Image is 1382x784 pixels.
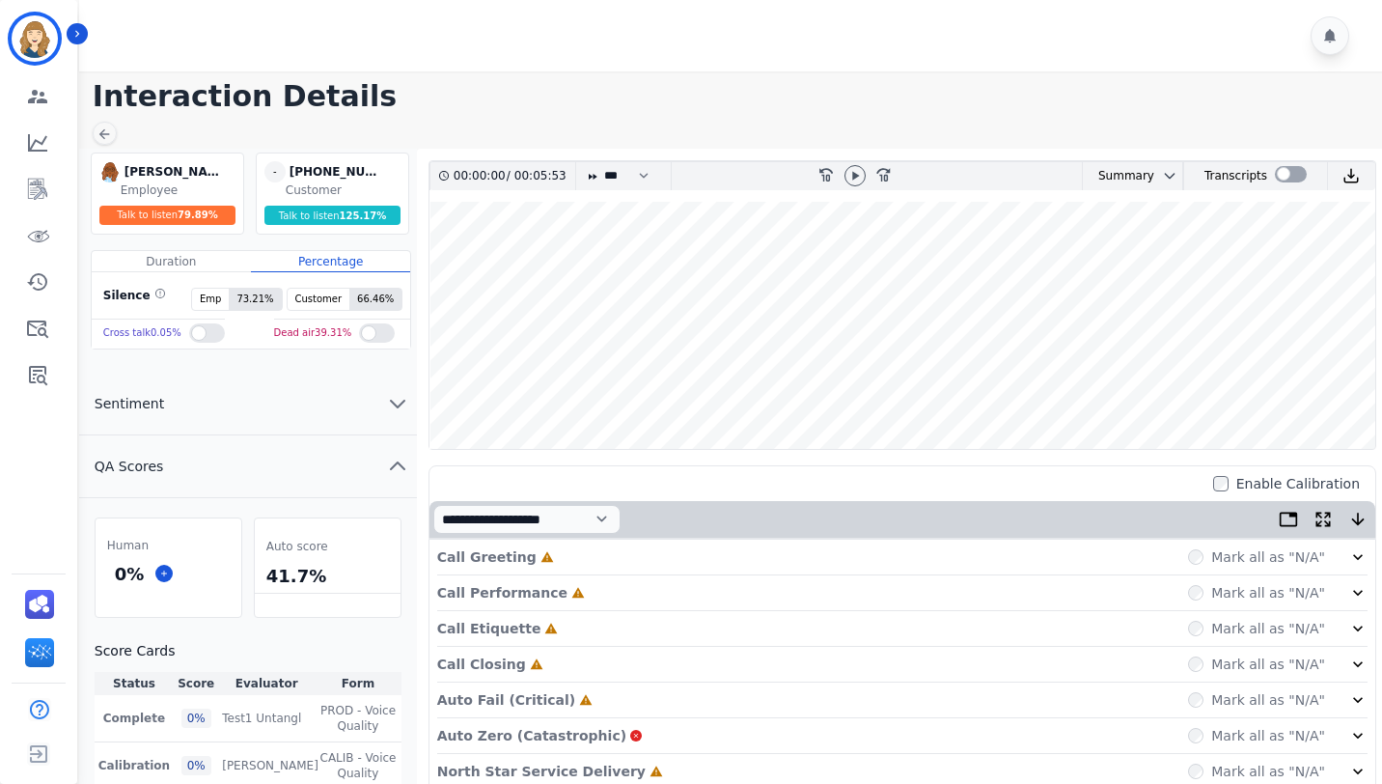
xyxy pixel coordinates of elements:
[98,758,170,773] p: Calibration
[79,457,180,476] span: QA Scores
[454,162,571,190] div: /
[98,711,170,726] p: Complete
[222,758,318,773] p: [PERSON_NAME]
[263,559,393,593] div: 41.7%
[437,762,646,781] p: North Star Service Delivery
[1204,162,1267,190] div: Transcripts
[454,162,507,190] div: 00:00:00
[1236,474,1360,493] label: Enable Calibration
[1342,167,1360,184] img: download audio
[251,251,410,272] div: Percentage
[124,161,221,182] div: [PERSON_NAME]
[95,672,174,695] th: Status
[92,251,251,272] div: Duration
[288,289,350,310] span: Customer
[121,182,239,198] div: Employee
[349,289,401,310] span: 66.46 %
[318,703,398,734] span: PROD - Voice Quality
[437,690,575,710] p: Auto Fail (Critical)
[437,619,541,638] p: Call Etiquette
[264,161,286,182] span: -
[1211,690,1325,710] label: Mark all as "N/A"
[340,210,387,221] span: 125.17 %
[222,711,301,726] p: Test1 Untangl
[286,182,404,198] div: Customer
[290,161,386,182] div: [PHONE_NUMBER]
[437,726,626,745] p: Auto Zero (Catastrophic)
[95,641,401,660] h3: Score Cards
[318,750,398,781] span: CALIB - Voice Quality
[1154,168,1177,183] button: chevron down
[264,206,401,225] div: Talk to listen
[1211,583,1325,602] label: Mark all as "N/A"
[218,672,315,695] th: Evaluator
[79,394,180,413] span: Sentiment
[192,289,229,310] span: Emp
[99,206,236,225] div: Talk to listen
[1211,726,1325,745] label: Mark all as "N/A"
[229,289,281,310] span: 73.21 %
[315,672,401,695] th: Form
[1083,162,1154,190] div: Summary
[1211,655,1325,674] label: Mark all as "N/A"
[93,79,1382,114] h1: Interaction Details
[386,455,409,478] svg: chevron up
[79,373,417,435] button: Sentiment chevron down
[1211,547,1325,567] label: Mark all as "N/A"
[79,435,417,498] button: QA Scores chevron up
[274,320,352,348] div: Dead air 39.31 %
[437,655,526,674] p: Call Closing
[181,756,211,775] div: 0 %
[111,557,149,591] div: 0 %
[107,538,149,553] span: Human
[178,210,218,220] span: 79.89 %
[1211,762,1325,781] label: Mark all as "N/A"
[181,709,211,728] div: 0 %
[511,162,564,190] div: 00:05:53
[386,392,409,415] svg: chevron down
[103,320,181,348] div: Cross talk 0.05 %
[1211,619,1325,638] label: Mark all as "N/A"
[99,288,166,311] div: Silence
[437,583,567,602] p: Call Performance
[437,547,537,567] p: Call Greeting
[263,534,393,559] div: Auto score
[12,15,58,62] img: Bordered avatar
[174,672,218,695] th: Score
[1162,168,1177,183] svg: chevron down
